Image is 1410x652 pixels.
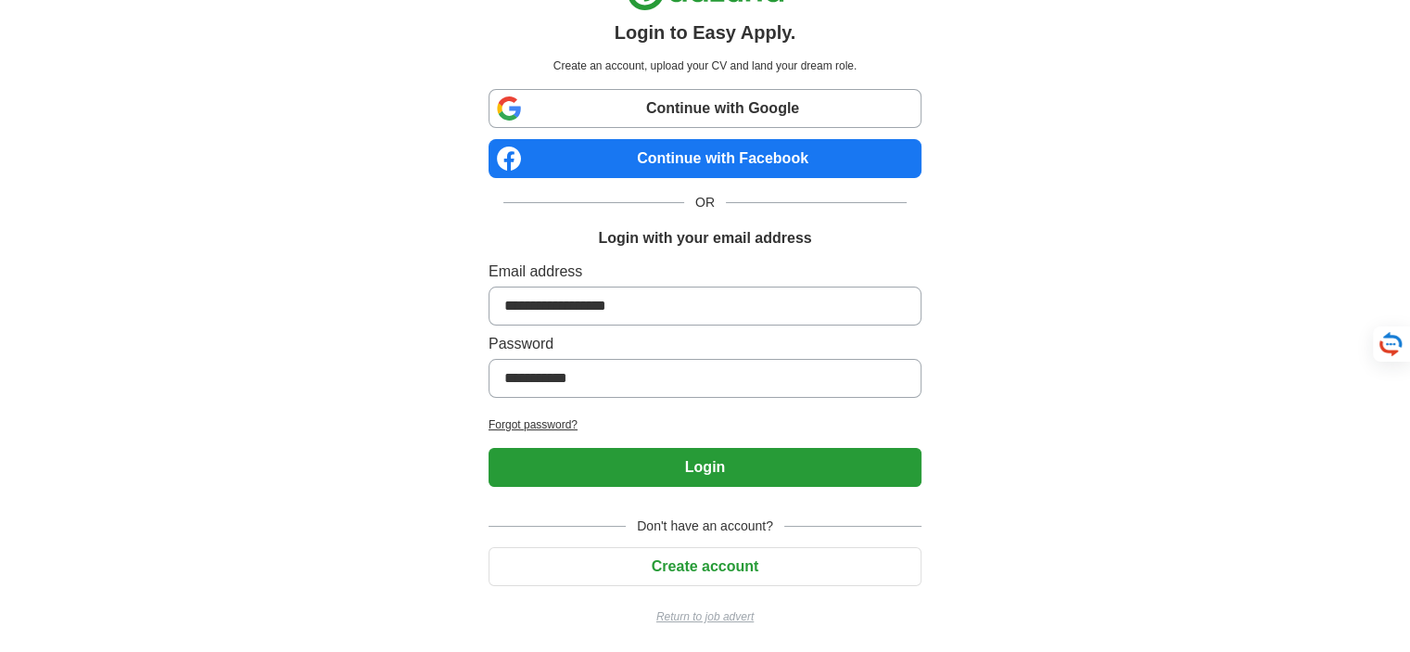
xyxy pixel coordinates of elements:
a: Create account [489,558,921,574]
span: OR [684,193,726,212]
label: Password [489,333,921,355]
p: Create an account, upload your CV and land your dream role. [492,58,918,74]
label: Email address [489,261,921,283]
h1: Login with your email address [598,227,811,249]
h1: Login to Easy Apply. [615,19,796,46]
a: Forgot password? [489,416,921,433]
span: Don't have an account? [626,517,784,536]
button: Login [489,448,921,487]
a: Continue with Facebook [489,139,921,178]
button: Create account [489,547,921,586]
a: Continue with Google [489,89,921,128]
a: Return to job advert [489,608,921,625]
